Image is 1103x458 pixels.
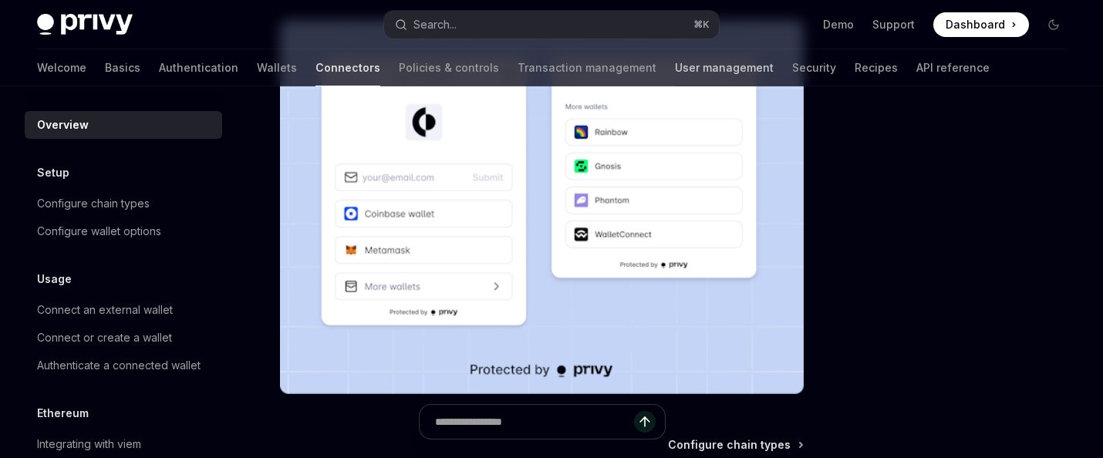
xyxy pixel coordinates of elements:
h5: Usage [37,270,72,288]
div: Overview [37,116,89,134]
h5: Ethereum [37,404,89,423]
a: Configure chain types [25,190,222,217]
button: Send message [634,411,656,433]
div: Connect an external wallet [37,301,173,319]
a: Demo [823,17,854,32]
a: Welcome [37,49,86,86]
img: Connectors3 [280,20,804,394]
a: API reference [916,49,990,86]
input: Ask a question... [435,405,634,439]
a: Connectors [315,49,380,86]
span: Dashboard [946,17,1005,32]
div: Configure chain types [37,194,150,213]
a: Recipes [855,49,898,86]
a: Overview [25,111,222,139]
a: Dashboard [933,12,1029,37]
button: Toggle dark mode [1041,12,1066,37]
div: Integrating with viem [37,435,141,453]
a: Policies & controls [399,49,499,86]
div: Connect or create a wallet [37,328,172,347]
div: Authenticate a connected wallet [37,356,201,375]
div: Search... [413,15,457,34]
a: Connect or create a wallet [25,324,222,352]
span: ⌘ K [693,19,710,31]
div: Configure wallet options [37,222,161,241]
a: Wallets [257,49,297,86]
h5: Setup [37,163,69,182]
img: dark logo [37,14,133,35]
a: Integrating with viem [25,430,222,458]
a: Connect an external wallet [25,296,222,324]
a: Basics [105,49,140,86]
a: Support [872,17,915,32]
a: Configure wallet options [25,217,222,245]
a: User management [675,49,774,86]
a: Transaction management [518,49,656,86]
button: Open search [384,11,719,39]
a: Security [792,49,836,86]
a: Authenticate a connected wallet [25,352,222,379]
a: Authentication [159,49,238,86]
